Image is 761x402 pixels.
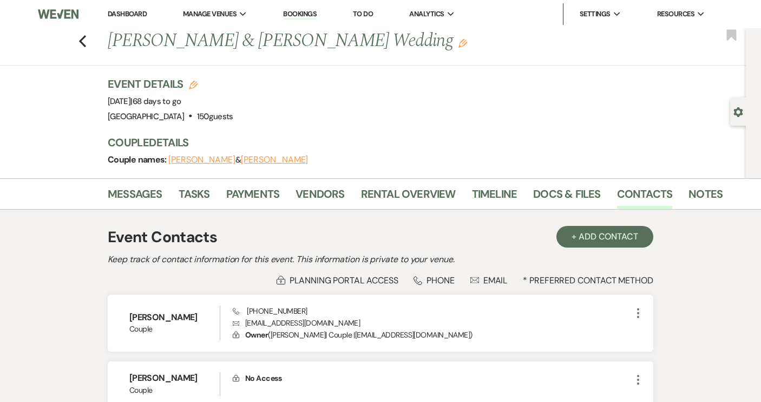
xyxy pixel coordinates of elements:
div: * Preferred Contact Method [108,275,653,286]
a: Payments [226,185,280,209]
div: Email [470,275,508,286]
a: Bookings [283,9,317,20]
span: & [168,154,308,165]
p: ( [PERSON_NAME] | Couple | [EMAIL_ADDRESS][DOMAIN_NAME] ) [233,329,632,341]
span: Resources [657,9,694,20]
div: Planning Portal Access [277,275,398,286]
span: Manage Venues [183,9,237,20]
span: Couple [129,385,220,396]
span: Couple names: [108,154,168,165]
a: Dashboard [108,9,147,18]
a: Contacts [617,185,673,209]
span: Analytics [409,9,444,20]
span: Couple [129,323,220,335]
h6: [PERSON_NAME] [129,372,220,384]
h1: [PERSON_NAME] & [PERSON_NAME] Wedding [108,28,593,54]
a: Rental Overview [361,185,456,209]
span: [DATE] [108,96,181,107]
button: Edit [458,38,467,48]
a: Messages [108,185,162,209]
span: No Access [245,373,281,383]
h3: Event Details [108,76,233,92]
span: Settings [580,9,611,20]
h6: [PERSON_NAME] [129,312,220,323]
h1: Event Contacts [108,226,217,249]
span: 68 days to go [133,96,181,107]
a: To Do [353,9,373,18]
a: Timeline [472,185,517,209]
a: Docs & Files [533,185,600,209]
button: + Add Contact [556,226,653,248]
span: 150 guests [197,111,233,122]
button: [PERSON_NAME] [241,155,308,164]
a: Vendors [296,185,344,209]
p: [EMAIL_ADDRESS][DOMAIN_NAME] [233,317,632,329]
a: Notes [688,185,723,209]
a: Tasks [179,185,210,209]
h3: Couple Details [108,135,714,150]
span: | [130,96,181,107]
img: Weven Logo [38,3,78,25]
span: Owner [245,330,268,340]
span: [GEOGRAPHIC_DATA] [108,111,184,122]
h2: Keep track of contact information for this event. This information is private to your venue. [108,253,653,266]
div: Phone [414,275,455,286]
button: Open lead details [733,106,743,116]
span: [PHONE_NUMBER] [233,306,307,316]
button: [PERSON_NAME] [168,155,235,164]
